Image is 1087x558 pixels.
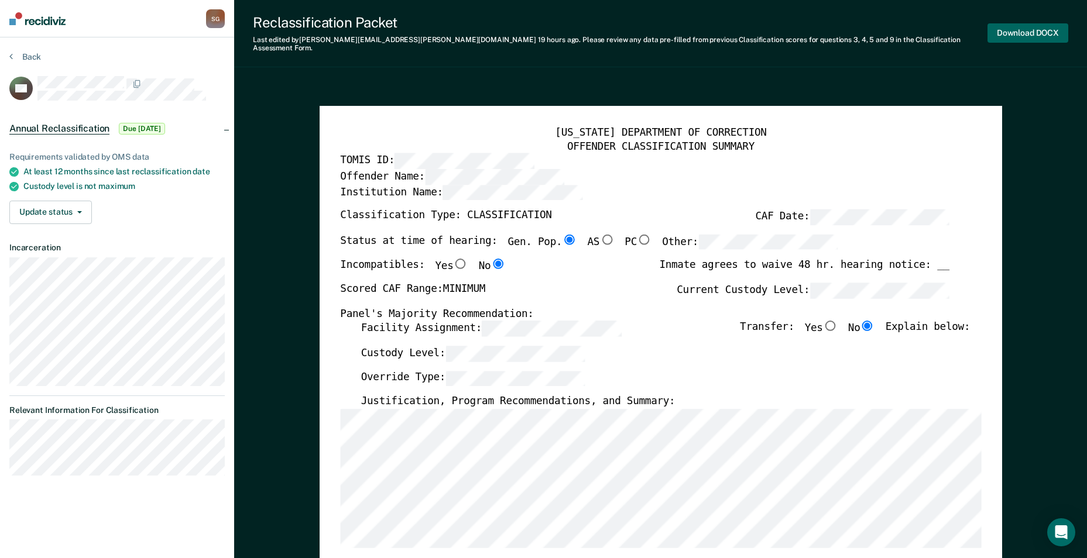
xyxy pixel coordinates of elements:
label: Facility Assignment: [361,321,621,336]
label: Scored CAF Range: MINIMUM [340,283,485,298]
div: OFFENDER CLASSIFICATION SUMMARY [340,140,981,153]
div: Last edited by [PERSON_NAME][EMAIL_ADDRESS][PERSON_NAME][DOMAIN_NAME] . Please review any data pr... [253,36,987,53]
label: CAF Date: [755,209,949,225]
input: Custody Level: [445,346,585,361]
input: No [860,321,875,331]
label: Gen. Pop. [508,234,577,250]
div: Status at time of hearing: [340,234,838,259]
div: At least 12 months since last reclassification [23,167,225,177]
span: maximum [98,181,135,191]
label: Yes [435,259,468,273]
input: Current Custody Level: [810,283,949,298]
input: CAF Date: [810,209,949,225]
label: Override Type: [361,370,585,386]
span: Due [DATE] [119,123,165,135]
div: Reclassification Packet [253,14,987,31]
div: Panel's Majority Recommendation: [340,307,949,321]
label: Current Custody Level: [677,283,949,298]
dt: Incarceration [9,243,225,253]
input: Facility Assignment: [482,321,621,336]
label: Yes [804,321,837,336]
input: Offender Name: [425,168,564,184]
input: AS [599,234,615,244]
div: Inmate agrees to waive 48 hr. hearing notice: __ [659,259,949,283]
label: Classification Type: CLASSIFICATION [340,209,551,225]
input: Override Type: [445,370,585,386]
label: Institution Name: [340,184,582,200]
div: Transfer: Explain below: [740,321,970,345]
dt: Relevant Information For Classification [9,405,225,415]
span: Annual Reclassification [9,123,109,135]
input: Yes [822,321,838,331]
input: Other: [698,234,838,250]
label: AS [587,234,614,250]
div: [US_STATE] DEPARTMENT OF CORRECTION [340,126,981,140]
button: SG [206,9,225,28]
label: Justification, Program Recommendations, and Summary: [361,395,675,408]
input: No [491,259,506,269]
label: Other: [662,234,838,250]
input: Gen. Pop. [562,234,577,244]
div: Open Intercom Messenger [1047,518,1075,546]
span: 19 hours ago [538,36,579,44]
label: Offender Name: [340,168,564,184]
span: date [193,167,210,176]
button: Download DOCX [987,23,1068,43]
div: Requirements validated by OMS data [9,152,225,162]
input: TOMIS ID: [395,153,534,169]
div: S G [206,9,225,28]
label: TOMIS ID: [340,153,534,169]
label: PC [625,234,651,250]
label: No [848,321,875,336]
input: Institution Name: [443,184,582,200]
div: Incompatibles: [340,259,506,283]
div: Custody level is not [23,181,225,191]
label: Custody Level: [361,346,585,361]
button: Back [9,51,41,62]
input: Yes [453,259,468,269]
input: PC [637,234,652,244]
button: Update status [9,201,92,224]
label: No [478,259,505,273]
img: Recidiviz [9,12,66,25]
